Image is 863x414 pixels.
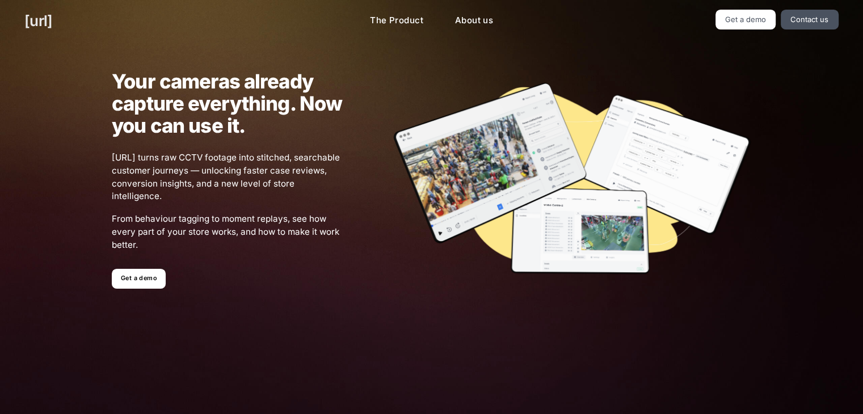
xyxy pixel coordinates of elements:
a: Get a demo [715,10,776,29]
a: [URL] [24,10,52,32]
a: Get a demo [112,269,166,289]
a: The Product [361,10,432,32]
h1: Your cameras already capture everything. Now you can use it. [112,70,343,137]
span: [URL] turns raw CCTV footage into stitched, searchable customer journeys — unlocking faster case ... [112,151,343,203]
span: From behaviour tagging to moment replays, see how every part of your store works, and how to make... [112,213,343,251]
a: About us [446,10,502,32]
a: Contact us [781,10,839,29]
